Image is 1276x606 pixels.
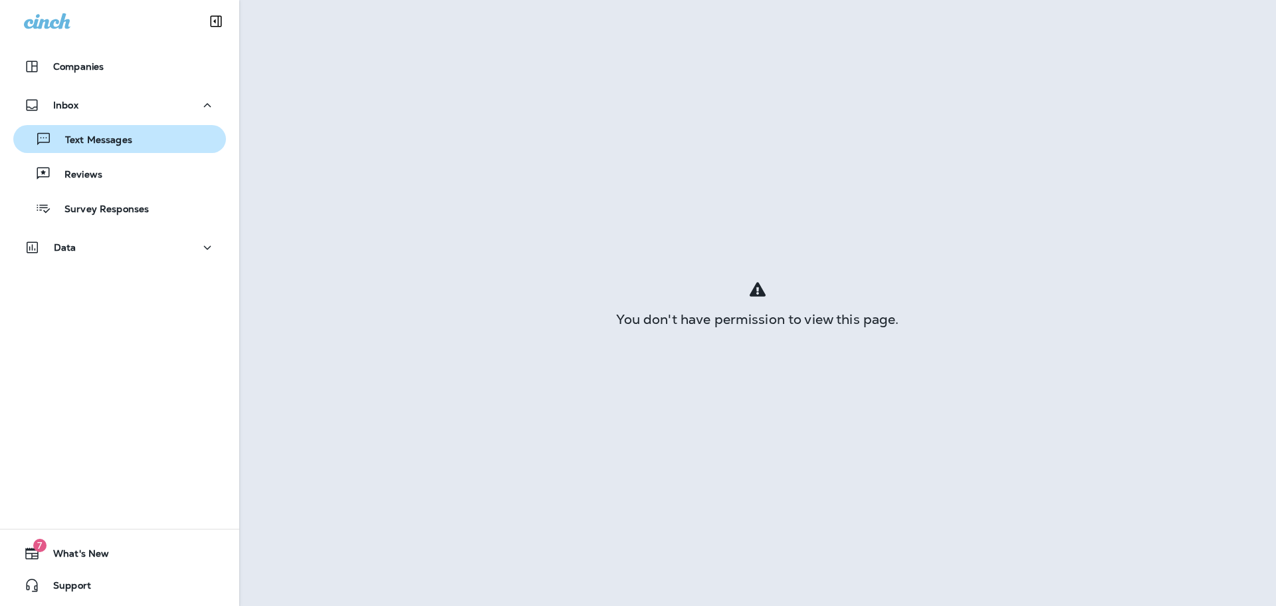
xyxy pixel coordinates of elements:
[54,242,76,253] p: Data
[13,92,226,118] button: Inbox
[13,234,226,261] button: Data
[40,548,109,564] span: What's New
[51,169,102,182] p: Reviews
[13,194,226,222] button: Survey Responses
[13,572,226,599] button: Support
[53,61,104,72] p: Companies
[53,100,78,110] p: Inbox
[239,314,1276,325] div: You don't have permission to view this page.
[52,134,132,147] p: Text Messages
[13,53,226,80] button: Companies
[40,580,91,596] span: Support
[13,160,226,188] button: Reviews
[197,8,235,35] button: Collapse Sidebar
[13,125,226,153] button: Text Messages
[13,540,226,567] button: 7What's New
[51,204,149,216] p: Survey Responses
[33,539,47,552] span: 7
